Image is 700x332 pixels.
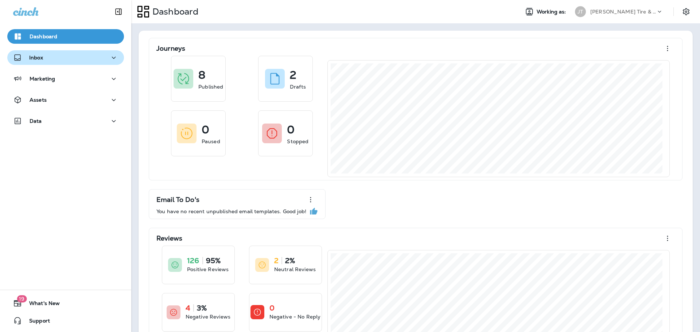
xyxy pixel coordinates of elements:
[22,300,60,309] span: What's New
[269,313,321,320] p: Negative - No Reply
[202,138,220,145] p: Paused
[206,257,221,264] p: 95%
[197,304,207,312] p: 3%
[187,266,229,273] p: Positive Reviews
[7,93,124,107] button: Assets
[590,9,656,15] p: [PERSON_NAME] Tire & Auto
[287,138,308,145] p: Stopped
[575,6,586,17] div: JT
[7,29,124,44] button: Dashboard
[17,295,27,302] span: 19
[156,45,185,52] p: Journeys
[285,257,295,264] p: 2%
[7,296,124,310] button: 19What's New
[186,313,230,320] p: Negative Reviews
[186,304,190,312] p: 4
[269,304,275,312] p: 0
[187,257,199,264] p: 126
[30,97,47,103] p: Assets
[198,71,205,79] p: 8
[7,50,124,65] button: Inbox
[680,5,693,18] button: Settings
[30,118,42,124] p: Data
[7,313,124,328] button: Support
[287,126,295,133] p: 0
[156,208,306,214] p: You have no recent unpublished email templates. Good job!
[29,55,43,60] p: Inbox
[290,83,306,90] p: Drafts
[30,34,57,39] p: Dashboard
[198,83,223,90] p: Published
[537,9,568,15] span: Working as:
[149,6,198,17] p: Dashboard
[290,71,296,79] p: 2
[108,4,129,19] button: Collapse Sidebar
[30,76,55,82] p: Marketing
[202,126,209,133] p: 0
[22,318,50,327] span: Support
[274,266,316,273] p: Neutral Reviews
[156,196,199,203] p: Email To Do's
[7,114,124,128] button: Data
[274,257,279,264] p: 2
[156,235,182,242] p: Reviews
[7,71,124,86] button: Marketing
